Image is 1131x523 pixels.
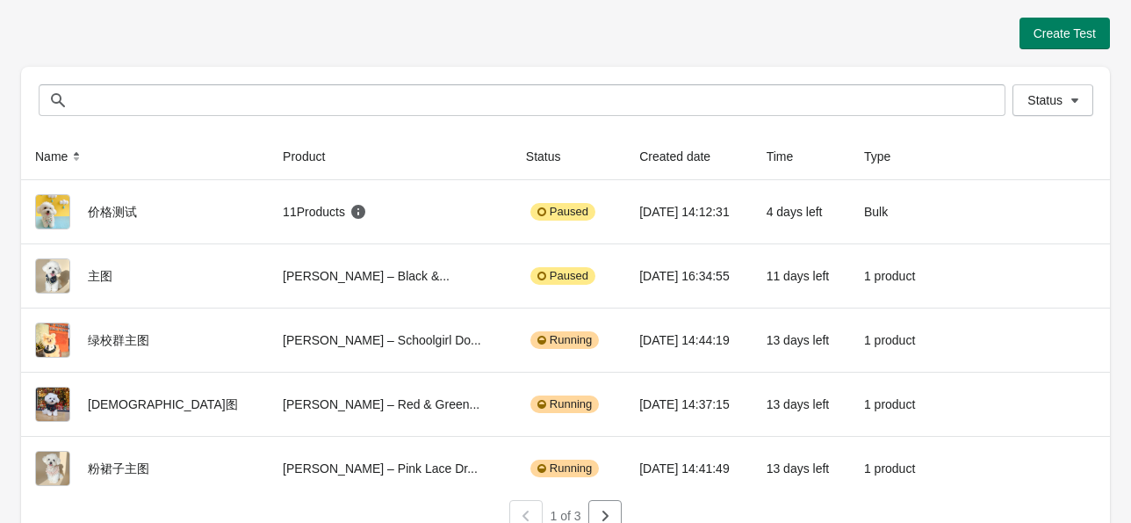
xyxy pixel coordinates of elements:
div: 11 days left [767,258,836,294]
div: 粉裙子主图 [35,451,255,486]
div: 1 product [864,323,921,358]
div: 1 product [864,258,921,294]
div: 4 days left [767,194,836,229]
div: Running [530,396,599,413]
div: Bulk [864,194,921,229]
div: [DEMOGRAPHIC_DATA]图 [35,387,255,422]
div: 13 days left [767,323,836,358]
button: Status [519,141,586,172]
button: Time [760,141,818,172]
span: Status [1027,93,1063,107]
div: 主图 [35,258,255,294]
button: Created date [632,141,735,172]
div: [DATE] 14:41:49 [639,451,738,486]
div: 价格测试 [35,194,255,229]
div: [DATE] 14:44:19 [639,323,738,358]
div: 13 days left [767,451,836,486]
div: [DATE] 16:34:55 [639,258,738,294]
div: [PERSON_NAME] – Pink Lace Dr... [283,451,498,486]
div: [DATE] 14:12:31 [639,194,738,229]
div: Paused [530,267,595,285]
div: [PERSON_NAME] – Red & Green... [283,387,498,422]
div: 13 days left [767,387,836,422]
div: 1 product [864,451,921,486]
button: Type [857,141,915,172]
div: 1 product [864,387,921,422]
button: Product [276,141,349,172]
div: Paused [530,203,595,221]
div: [DATE] 14:37:15 [639,387,738,422]
div: [PERSON_NAME] – Schoolgirl Do... [283,323,498,358]
div: Running [530,460,599,477]
button: Name [28,141,92,172]
div: 11 Products [283,203,367,221]
button: Status [1012,84,1093,116]
span: 1 of 3 [550,509,580,523]
div: [PERSON_NAME] – Black &... [283,258,498,294]
div: 绿校群主图 [35,323,255,358]
button: Create Test [1019,18,1110,49]
span: Create Test [1034,26,1096,40]
div: Running [530,331,599,349]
